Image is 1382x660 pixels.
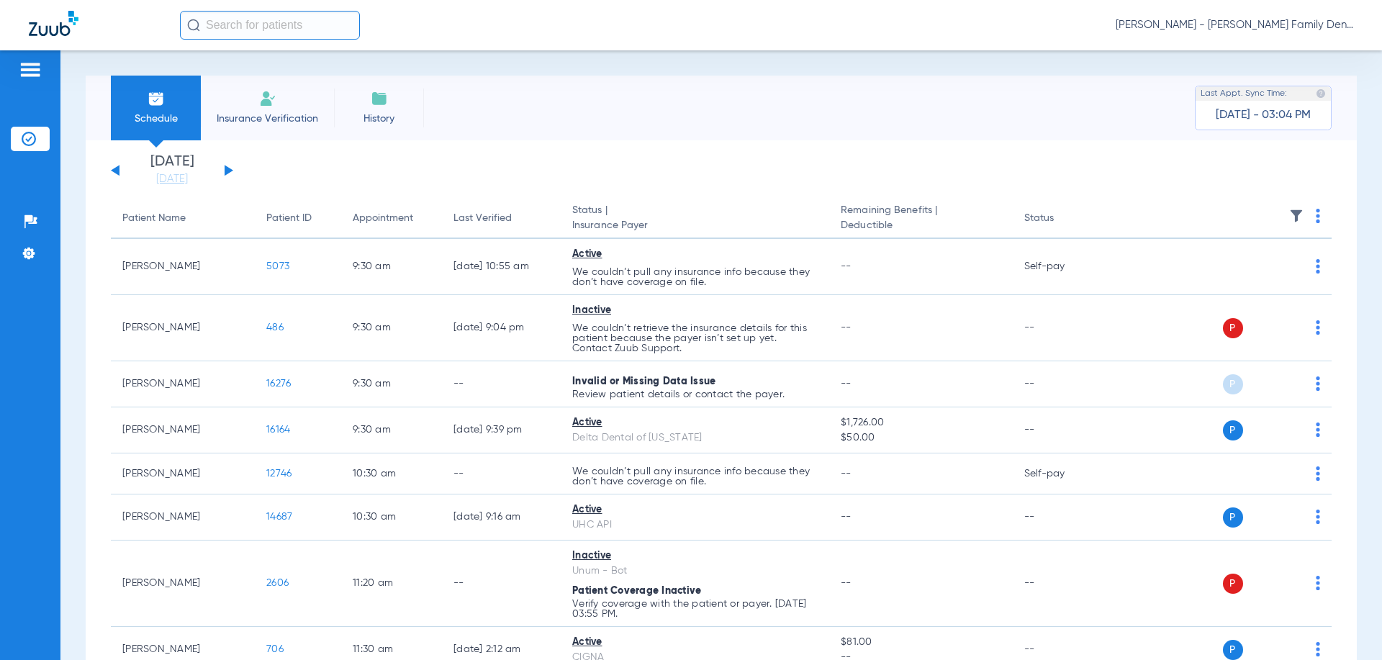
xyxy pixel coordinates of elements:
[266,261,289,271] span: 5073
[212,112,323,126] span: Insurance Verification
[572,599,818,619] p: Verify coverage with the patient or payer. [DATE] 03:55 PM.
[345,112,413,126] span: History
[1316,209,1320,223] img: group-dot-blue.svg
[841,512,852,522] span: --
[572,548,818,564] div: Inactive
[1316,422,1320,437] img: group-dot-blue.svg
[572,218,818,233] span: Insurance Payer
[442,541,561,627] td: --
[1316,376,1320,391] img: group-dot-blue.svg
[442,361,561,407] td: --
[841,578,852,588] span: --
[572,502,818,517] div: Active
[1316,320,1320,335] img: group-dot-blue.svg
[841,379,852,389] span: --
[572,376,715,386] span: Invalid or Missing Data Issue
[442,407,561,453] td: [DATE] 9:39 PM
[1289,209,1304,223] img: filter.svg
[1013,541,1110,627] td: --
[1316,259,1320,274] img: group-dot-blue.svg
[1316,89,1326,99] img: last sync help info
[841,322,852,333] span: --
[19,61,42,78] img: hamburger-icon
[841,430,1001,446] span: $50.00
[111,239,255,295] td: [PERSON_NAME]
[1216,108,1311,122] span: [DATE] - 03:04 PM
[572,586,701,596] span: Patient Coverage Inactive
[1316,576,1320,590] img: group-dot-blue.svg
[1116,18,1353,32] span: [PERSON_NAME] - [PERSON_NAME] Family Dentistry
[341,494,442,541] td: 10:30 AM
[1201,86,1287,101] span: Last Appt. Sync Time:
[1223,640,1243,660] span: P
[841,261,852,271] span: --
[266,322,284,333] span: 486
[1013,407,1110,453] td: --
[111,361,255,407] td: [PERSON_NAME]
[453,211,549,226] div: Last Verified
[180,11,360,40] input: Search for patients
[111,295,255,361] td: [PERSON_NAME]
[341,407,442,453] td: 9:30 AM
[129,172,215,186] a: [DATE]
[353,211,430,226] div: Appointment
[1013,239,1110,295] td: Self-pay
[1316,466,1320,481] img: group-dot-blue.svg
[829,199,1012,239] th: Remaining Benefits |
[341,239,442,295] td: 9:30 AM
[111,407,255,453] td: [PERSON_NAME]
[1013,199,1110,239] th: Status
[122,211,186,226] div: Patient Name
[266,211,330,226] div: Patient ID
[266,379,291,389] span: 16276
[1223,420,1243,440] span: P
[561,199,829,239] th: Status |
[841,469,852,479] span: --
[1316,510,1320,524] img: group-dot-blue.svg
[187,19,200,32] img: Search Icon
[572,564,818,579] div: Unum - Bot
[572,466,818,487] p: We couldn’t pull any insurance info because they don’t have coverage on file.
[572,267,818,287] p: We couldn’t pull any insurance info because they don’t have coverage on file.
[442,239,561,295] td: [DATE] 10:55 AM
[453,211,512,226] div: Last Verified
[266,211,312,226] div: Patient ID
[1223,507,1243,528] span: P
[122,211,243,226] div: Patient Name
[341,295,442,361] td: 9:30 AM
[572,517,818,533] div: UHC API
[572,389,818,399] p: Review patient details or contact the payer.
[442,295,561,361] td: [DATE] 9:04 PM
[341,453,442,494] td: 10:30 AM
[353,211,413,226] div: Appointment
[341,541,442,627] td: 11:20 AM
[572,247,818,262] div: Active
[266,578,289,588] span: 2606
[841,635,1001,650] span: $81.00
[841,415,1001,430] span: $1,726.00
[266,469,292,479] span: 12746
[371,90,388,107] img: History
[1316,642,1320,656] img: group-dot-blue.svg
[572,415,818,430] div: Active
[29,11,78,36] img: Zuub Logo
[841,218,1001,233] span: Deductible
[1013,295,1110,361] td: --
[1013,361,1110,407] td: --
[1223,374,1243,394] span: P
[572,430,818,446] div: Delta Dental of [US_STATE]
[1013,494,1110,541] td: --
[572,303,818,318] div: Inactive
[572,323,818,353] p: We couldn’t retrieve the insurance details for this patient because the payer isn’t set up yet. C...
[266,512,292,522] span: 14687
[572,635,818,650] div: Active
[442,453,561,494] td: --
[442,494,561,541] td: [DATE] 9:16 AM
[341,361,442,407] td: 9:30 AM
[111,541,255,627] td: [PERSON_NAME]
[111,453,255,494] td: [PERSON_NAME]
[1013,453,1110,494] td: Self-pay
[266,644,284,654] span: 706
[266,425,290,435] span: 16164
[259,90,276,107] img: Manual Insurance Verification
